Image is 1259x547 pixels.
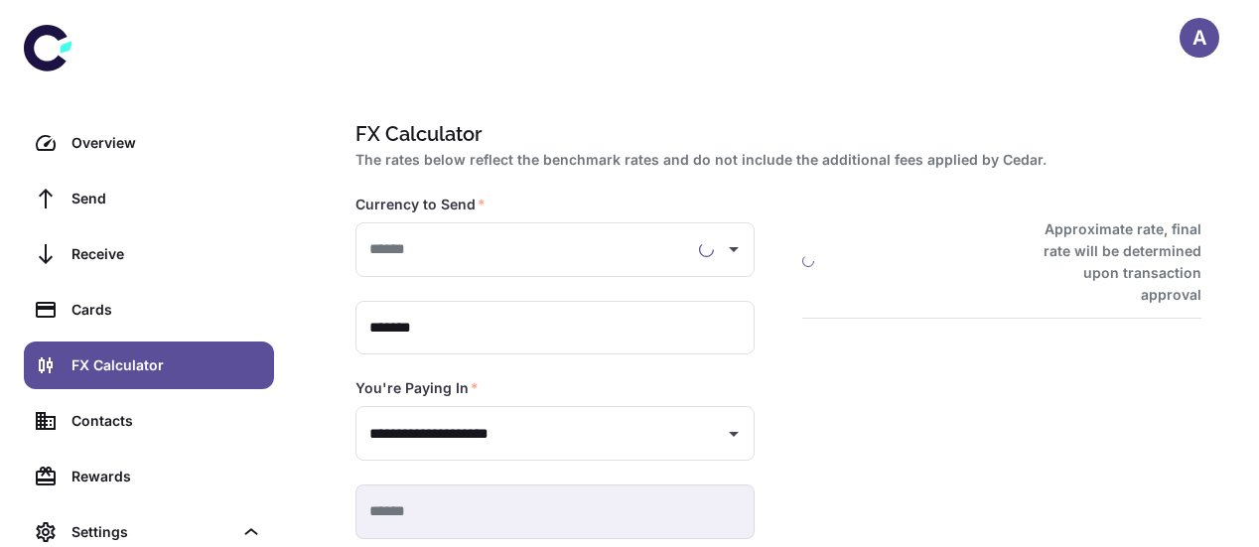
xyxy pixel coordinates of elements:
[71,299,262,321] div: Cards
[71,466,262,487] div: Rewards
[71,521,232,543] div: Settings
[24,175,274,222] a: Send
[1022,218,1201,306] h6: Approximate rate, final rate will be determined upon transaction approval
[355,195,486,214] label: Currency to Send
[720,235,748,263] button: Open
[24,453,274,500] a: Rewards
[71,354,262,376] div: FX Calculator
[24,119,274,167] a: Overview
[71,410,262,432] div: Contacts
[355,378,479,398] label: You're Paying In
[720,420,748,448] button: Open
[355,119,1193,149] h1: FX Calculator
[1180,18,1219,58] button: A
[24,230,274,278] a: Receive
[24,342,274,389] a: FX Calculator
[71,132,262,154] div: Overview
[24,286,274,334] a: Cards
[24,397,274,445] a: Contacts
[71,188,262,209] div: Send
[71,243,262,265] div: Receive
